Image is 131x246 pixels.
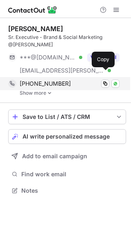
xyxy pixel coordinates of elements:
a: Show more [20,90,126,96]
span: ***@[DOMAIN_NAME] [20,54,76,61]
div: [PERSON_NAME] [8,25,63,33]
span: [EMAIL_ADDRESS][PERSON_NAME][DOMAIN_NAME] [20,67,105,74]
div: Save to List / ATS / CRM [23,114,112,120]
button: save-profile-one-click [8,109,126,124]
img: ContactOut v5.3.10 [8,5,57,15]
button: Reveal Button [87,53,120,61]
button: Find work email [8,169,126,180]
span: Find work email [21,171,123,178]
span: AI write personalized message [23,133,110,140]
img: Whatsapp [113,81,118,86]
span: Add to email campaign [22,153,87,159]
button: Add to email campaign [8,149,126,164]
button: Notes [8,185,126,196]
img: - [47,90,52,96]
span: [PHONE_NUMBER] [20,80,71,87]
button: AI write personalized message [8,129,126,144]
span: Notes [21,187,123,194]
div: Sr. Executive - Brand & Social Marketing @[PERSON_NAME] [8,34,126,48]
